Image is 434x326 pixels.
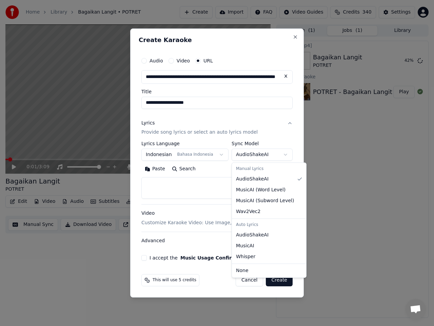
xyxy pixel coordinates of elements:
span: MusicAI [236,243,254,249]
span: None [236,267,249,274]
span: AudioShakeAI [236,232,269,238]
span: MusicAI ( Word Level ) [236,187,285,193]
span: Whisper [236,253,255,260]
span: Wav2Vec2 [236,208,260,215]
span: MusicAI ( Subword Level ) [236,197,294,204]
span: AudioShakeAI [236,176,269,183]
div: Auto Lyrics [233,220,305,230]
div: Manual Lyrics [233,164,305,174]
